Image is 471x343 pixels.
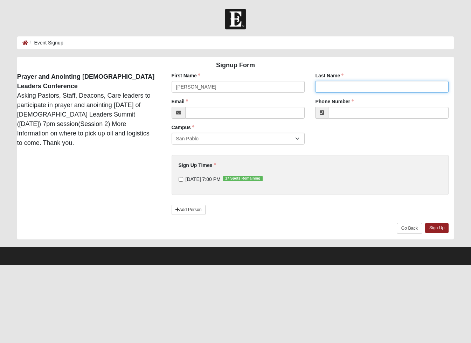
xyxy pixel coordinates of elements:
label: Phone Number [315,98,354,105]
a: Go Back [397,223,422,234]
label: Email [172,98,188,105]
a: Add Person [172,205,206,215]
label: Sign Up Times [179,162,216,169]
input: [DATE] 7:00 PM17 Spots Remaining [179,177,183,182]
h4: Signup Form [17,62,454,69]
label: First Name [172,72,200,79]
div: Asking Pastors, Staff, Deacons, Care leaders to participate in prayer and anointing [DATE] of [DE... [12,72,161,148]
strong: Prayer and Anointing [DEMOGRAPHIC_DATA] Leaders Conference [17,73,155,90]
span: 17 Spots Remaining [223,176,263,181]
label: Campus [172,124,194,131]
span: [DATE] 7:00 PM [186,176,221,182]
a: Sign Up [425,223,449,233]
li: Event Signup [28,39,63,47]
label: Last Name [315,72,344,79]
img: Church of Eleven22 Logo [225,9,246,29]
